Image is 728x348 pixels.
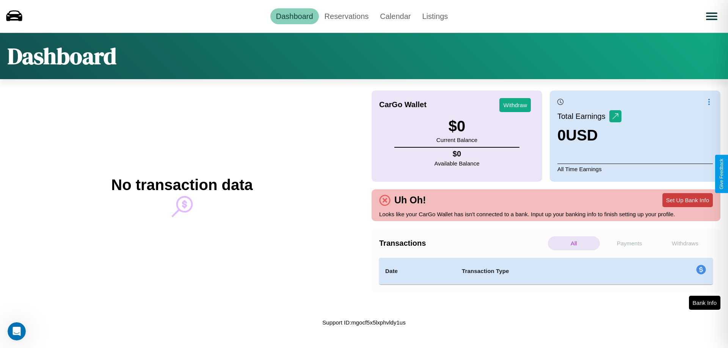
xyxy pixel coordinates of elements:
[379,209,713,219] p: Looks like your CarGo Wallet has isn't connected to a bank. Input up your banking info to finish ...
[379,258,713,284] table: simple table
[436,118,477,135] h3: $ 0
[379,100,427,109] h4: CarGo Wallet
[322,317,405,328] p: Support ID: mgocf5x5lxphvldy1us
[719,159,724,189] div: Give Feedback
[8,41,116,72] h1: Dashboard
[8,322,26,340] iframe: Intercom live chat
[499,98,531,112] button: Withdraw
[416,8,453,24] a: Listings
[435,158,480,169] p: Available Balance
[557,164,713,174] p: All Time Earnings
[436,135,477,145] p: Current Balance
[270,8,319,24] a: Dashboard
[391,195,430,206] h4: Uh Oh!
[379,239,546,248] h4: Transactions
[385,267,450,276] h4: Date
[319,8,375,24] a: Reservations
[462,267,634,276] h4: Transaction Type
[701,6,722,27] button: Open menu
[662,193,713,207] button: Set Up Bank Info
[557,109,609,123] p: Total Earnings
[604,236,656,250] p: Payments
[374,8,416,24] a: Calendar
[548,236,600,250] p: All
[689,296,720,310] button: Bank Info
[659,236,711,250] p: Withdraws
[111,176,253,194] h2: No transaction data
[435,150,480,158] h4: $ 0
[557,127,621,144] h3: 0 USD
